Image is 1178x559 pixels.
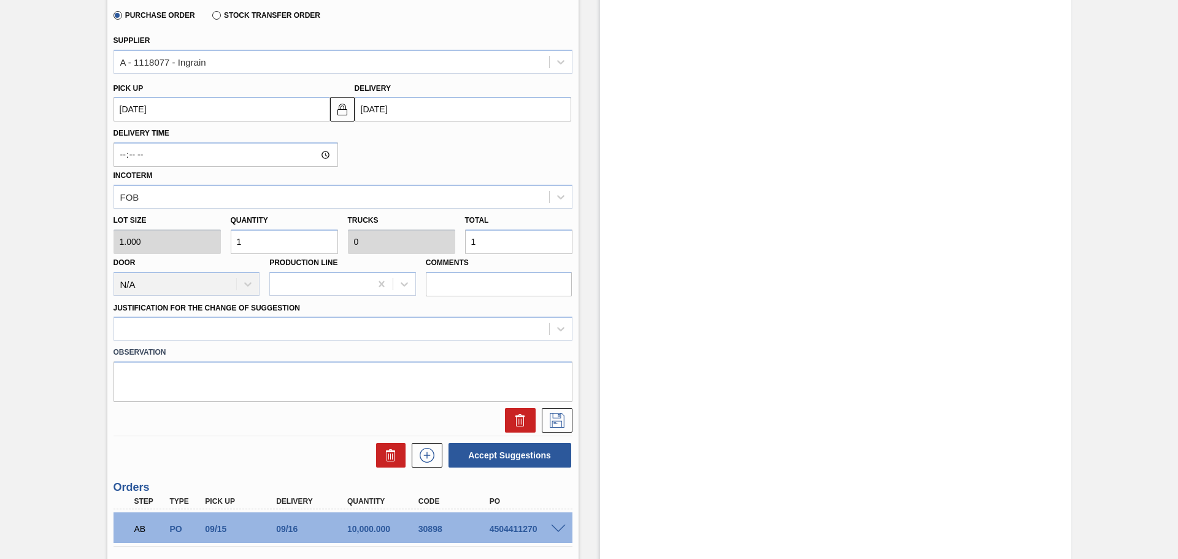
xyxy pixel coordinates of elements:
div: Accept Suggestions [442,442,572,469]
div: Type [166,497,203,506]
div: PO [487,497,566,506]
div: Pick up [202,497,282,506]
input: mm/dd/yyyy [114,97,330,121]
div: 09/16/2025 [273,524,353,534]
div: Save Suggestion [536,408,572,433]
label: Stock Transfer Order [212,11,320,20]
p: AB [134,524,165,534]
button: Accept Suggestions [448,443,571,468]
label: Lot size [114,212,221,229]
div: 4504411270 [487,524,566,534]
div: Purchase order [166,524,203,534]
label: Total [465,216,489,225]
h3: Orders [114,481,572,494]
div: Quantity [344,497,424,506]
label: Comments [426,254,572,272]
label: Justification for the Change of Suggestion [114,304,300,312]
input: mm/dd/yyyy [355,97,571,121]
label: Supplier [114,36,150,45]
button: locked [330,97,355,121]
div: 30898 [415,524,495,534]
div: Delivery [273,497,353,506]
div: FOB [120,191,139,202]
label: Trucks [348,216,379,225]
label: Observation [114,344,572,361]
label: Delivery Time [114,125,338,142]
label: Quantity [231,216,268,225]
div: A - 1118077 - Ingrain [120,56,206,67]
div: 10,000.000 [344,524,424,534]
label: Incoterm [114,171,153,180]
img: locked [335,102,350,117]
div: 09/15/2025 [202,524,282,534]
label: Purchase Order [114,11,195,20]
label: Pick up [114,84,144,93]
label: Production Line [269,258,337,267]
div: Awaiting Billing [131,515,168,542]
div: Delete Suggestion [499,408,536,433]
div: New suggestion [406,443,442,468]
div: Step [131,497,168,506]
div: Delete Suggestions [370,443,406,468]
div: Code [415,497,495,506]
label: Delivery [355,84,391,93]
label: Door [114,258,136,267]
